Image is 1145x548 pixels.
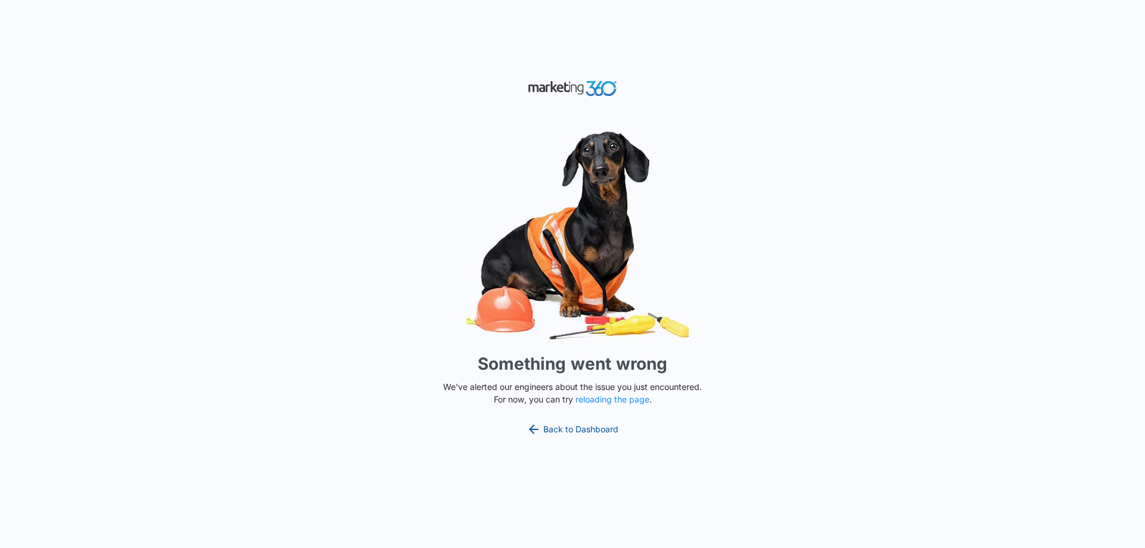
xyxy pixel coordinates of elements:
[575,395,649,404] button: reloading the page
[438,380,707,405] p: We've alerted our engineers about the issue you just encountered. For now, you can try .
[527,422,618,436] a: Back to Dashboard
[528,78,617,99] img: Marketing 360 Logo
[394,124,751,346] img: Sad Dog
[478,351,667,376] h1: Something went wrong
